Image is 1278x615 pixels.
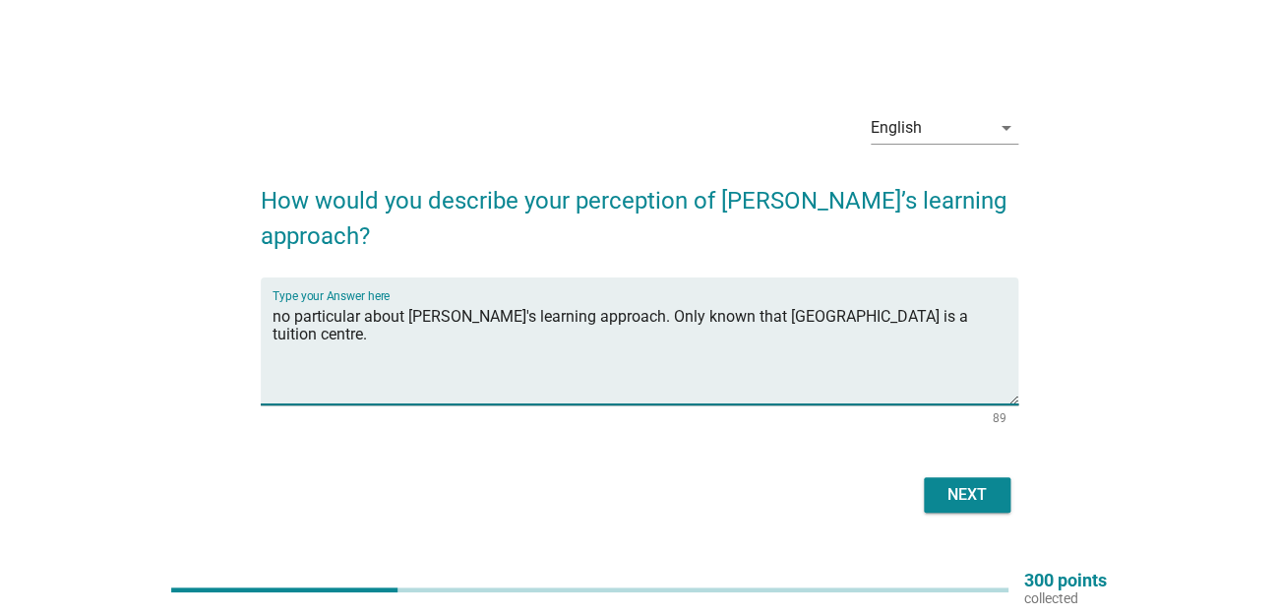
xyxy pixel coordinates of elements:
p: 300 points [1024,572,1107,589]
button: Next [924,477,1010,513]
i: arrow_drop_down [995,116,1018,140]
textarea: Type your Answer here [273,301,1018,404]
div: English [871,119,922,137]
div: Next [940,483,995,507]
h2: How would you describe your perception of [PERSON_NAME]’s learning approach? [261,163,1018,254]
div: 89 [993,412,1006,424]
p: collected [1024,589,1107,607]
